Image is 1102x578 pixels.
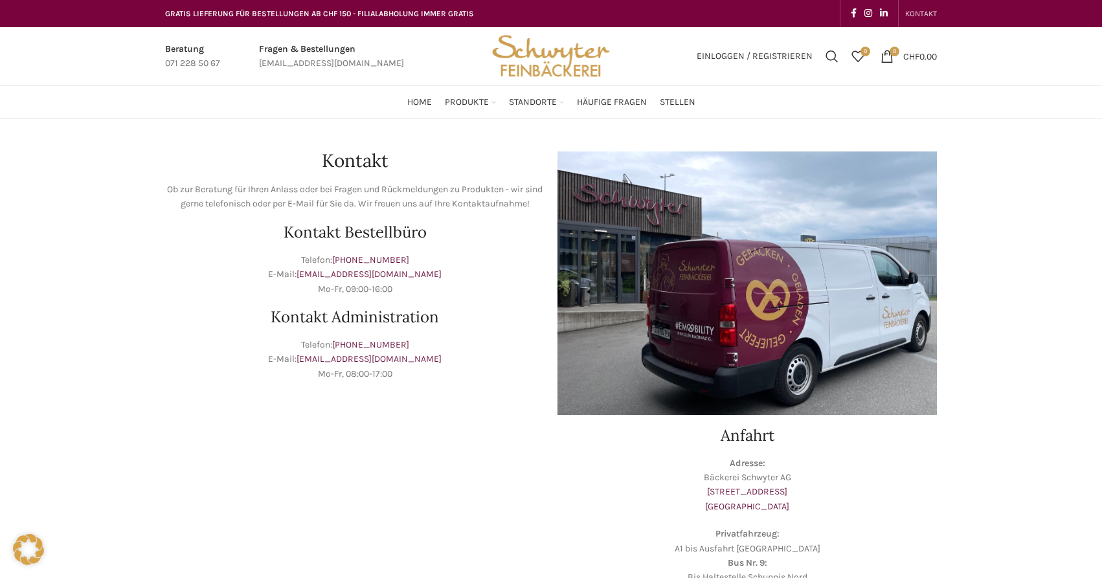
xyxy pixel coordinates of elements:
[407,89,432,115] a: Home
[332,254,409,265] a: [PHONE_NUMBER]
[845,43,871,69] a: 0
[159,89,943,115] div: Main navigation
[165,338,545,381] p: Telefon: E-Mail: Mo-Fr, 08:00-17:00
[332,339,409,350] a: [PHONE_NUMBER]
[557,456,937,515] p: Bäckerei Schwyter AG
[847,5,860,23] a: Facebook social link
[728,557,767,568] strong: Bus Nr. 9:
[165,183,545,212] p: Ob zur Beratung für Ihren Anlass oder bei Fragen und Rückmeldungen zu Produkten - wir sind gerne ...
[903,50,937,61] bdi: 0.00
[715,528,780,539] strong: Privatfahrzeug:
[905,1,937,27] a: KONTAKT
[297,353,442,364] a: [EMAIL_ADDRESS][DOMAIN_NAME]
[905,9,937,18] span: KONTAKT
[903,50,919,61] span: CHF
[165,9,474,18] span: GRATIS LIEFERUNG FÜR BESTELLUNGEN AB CHF 150 - FILIALABHOLUNG IMMER GRATIS
[557,428,937,443] h2: Anfahrt
[445,89,496,115] a: Produkte
[488,27,614,85] img: Bäckerei Schwyter
[876,5,892,23] a: Linkedin social link
[165,42,220,71] a: Infobox link
[577,89,647,115] a: Häufige Fragen
[509,96,557,109] span: Standorte
[488,50,614,61] a: Site logo
[165,253,545,296] p: Telefon: E-Mail: Mo-Fr, 09:00-16:00
[819,43,845,69] a: Suchen
[577,96,647,109] span: Häufige Fragen
[845,43,871,69] div: Meine Wunschliste
[730,458,765,469] strong: Adresse:
[660,96,695,109] span: Stellen
[697,52,813,61] span: Einloggen / Registrieren
[705,486,789,511] a: [STREET_ADDRESS][GEOGRAPHIC_DATA]
[165,151,545,170] h1: Kontakt
[259,42,404,71] a: Infobox link
[660,89,695,115] a: Stellen
[874,43,943,69] a: 0 CHF0.00
[165,225,545,240] h2: Kontakt Bestellbüro
[445,96,489,109] span: Produkte
[407,96,432,109] span: Home
[860,5,876,23] a: Instagram social link
[690,43,819,69] a: Einloggen / Registrieren
[899,1,943,27] div: Secondary navigation
[509,89,564,115] a: Standorte
[165,309,545,325] h2: Kontakt Administration
[297,269,442,280] a: [EMAIL_ADDRESS][DOMAIN_NAME]
[860,47,870,56] span: 0
[890,47,899,56] span: 0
